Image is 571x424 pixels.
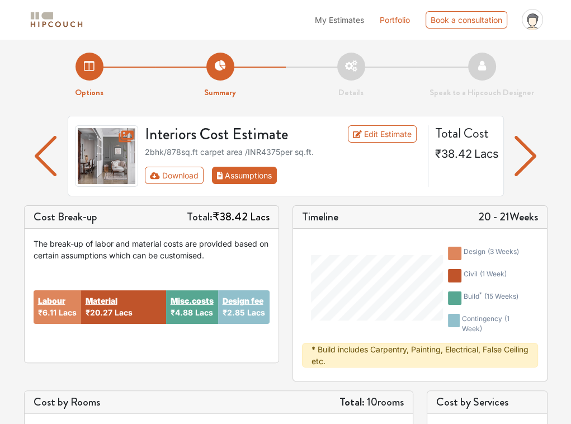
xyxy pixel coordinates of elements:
div: Toolbar with button groups [145,167,421,184]
span: Lacs [59,308,77,317]
span: Lacs [247,308,265,317]
a: Edit Estimate [348,125,417,143]
h5: 10 rooms [339,395,404,409]
span: ₹2.85 [223,308,245,317]
strong: Total: [339,394,365,410]
div: build [464,291,518,305]
h5: Timeline [302,210,338,224]
div: design [464,247,519,260]
img: logo-horizontal.svg [29,10,84,30]
span: ( 15 weeks ) [484,292,518,300]
div: Book a consultation [426,11,507,29]
span: ₹6.11 [38,308,56,317]
span: ( 1 week ) [480,270,507,278]
span: logo-horizontal.svg [29,7,84,32]
button: Assumptions [212,167,277,184]
h5: Cost by Rooms [34,395,100,409]
span: Lacs [115,308,133,317]
h5: Cost Break-up [34,210,97,224]
span: ₹20.27 [86,308,112,317]
button: Design fee [223,295,263,307]
div: civil [464,269,507,282]
span: ₹4.88 [171,308,193,317]
span: ( 3 weeks ) [488,247,519,256]
strong: Speak to a Hipcouch Designer [430,86,534,98]
a: Portfolio [380,14,410,26]
span: My Estimates [315,15,364,25]
strong: Details [338,86,364,98]
div: First group [145,167,286,184]
strong: Options [75,86,103,98]
img: gallery [75,125,139,187]
img: arrow left [35,136,56,176]
button: Download [145,167,204,184]
div: 2bhk / 878 sq.ft carpet area /INR 4375 per sq.ft. [145,146,421,158]
h5: Total: [187,210,270,224]
h5: 20 - 21 Weeks [478,210,538,224]
span: ( 1 week ) [462,314,509,333]
h3: Interiors Cost Estimate [138,125,331,144]
button: Material [86,295,117,307]
span: Lacs [474,147,499,161]
div: * Build includes Carpentry, Painting, Electrical, False Ceiling etc. [302,343,538,368]
img: arrow left [515,136,536,176]
span: Lacs [195,308,213,317]
button: Misc.costs [171,295,214,307]
div: The break-up of labor and material costs are provided based on certain assumptions which can be c... [34,238,270,261]
h4: Total Cost [435,125,494,142]
div: contingency [462,314,524,334]
strong: Summary [204,86,236,98]
span: ₹38.42 [213,209,248,225]
span: ₹38.42 [435,147,472,161]
button: Labour [38,295,65,307]
span: Lacs [250,209,270,225]
h5: Cost by Services [436,395,538,409]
